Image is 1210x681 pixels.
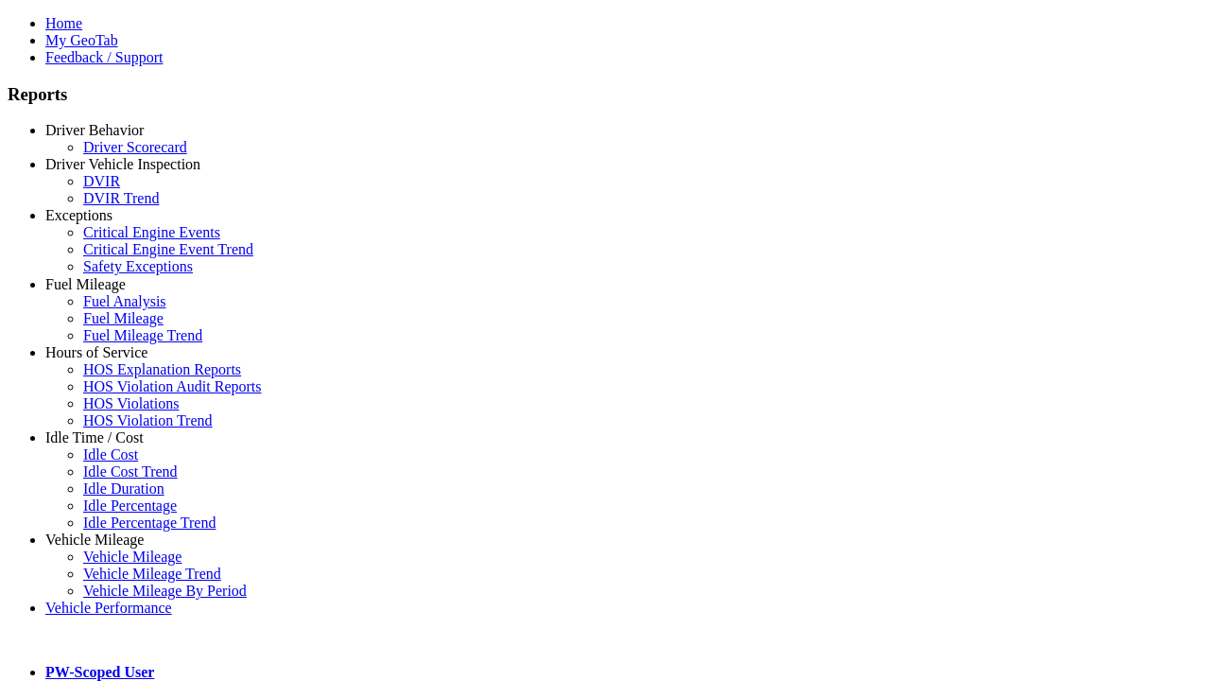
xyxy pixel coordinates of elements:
[83,412,213,428] a: HOS Violation Trend
[8,84,1202,105] h3: Reports
[83,515,216,531] a: Idle Percentage Trend
[83,395,179,411] a: HOS Violations
[83,498,177,514] a: Idle Percentage
[83,190,159,206] a: DVIR Trend
[45,122,144,138] a: Driver Behavior
[83,480,164,497] a: Idle Duration
[83,463,178,480] a: Idle Cost Trend
[45,664,154,680] a: PW-Scoped User
[45,344,147,360] a: Hours of Service
[83,241,253,257] a: Critical Engine Event Trend
[45,207,112,223] a: Exceptions
[83,275,226,291] a: Safety Exception Trend
[83,139,187,155] a: Driver Scorecard
[83,549,181,565] a: Vehicle Mileage
[45,15,82,31] a: Home
[83,378,262,394] a: HOS Violation Audit Reports
[45,600,172,616] a: Vehicle Performance
[83,258,193,274] a: Safety Exceptions
[83,361,241,377] a: HOS Explanation Reports
[45,49,163,65] a: Feedback / Support
[83,173,120,189] a: DVIR
[45,156,200,172] a: Driver Vehicle Inspection
[45,32,118,48] a: My GeoTab
[83,224,220,240] a: Critical Engine Events
[83,310,164,326] a: Fuel Mileage
[83,293,166,309] a: Fuel Analysis
[83,583,247,599] a: Vehicle Mileage By Period
[83,327,202,343] a: Fuel Mileage Trend
[83,446,138,463] a: Idle Cost
[83,566,221,582] a: Vehicle Mileage Trend
[45,429,144,445] a: Idle Time / Cost
[45,532,144,548] a: Vehicle Mileage
[45,276,126,292] a: Fuel Mileage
